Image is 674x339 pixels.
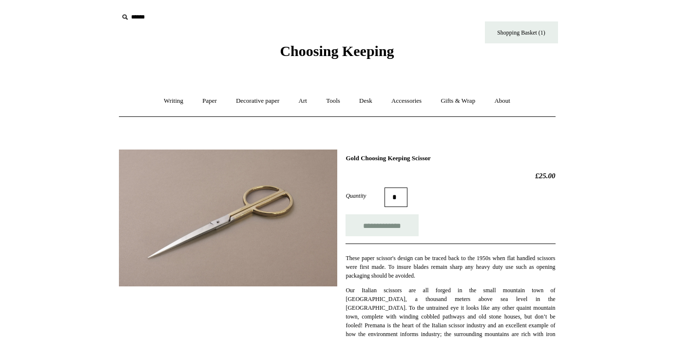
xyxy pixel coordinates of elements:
[290,88,316,114] a: Art
[350,88,381,114] a: Desk
[193,88,226,114] a: Paper
[485,88,519,114] a: About
[485,21,558,43] a: Shopping Basket (1)
[155,88,192,114] a: Writing
[432,88,484,114] a: Gifts & Wrap
[227,88,288,114] a: Decorative paper
[280,51,394,57] a: Choosing Keeping
[317,88,349,114] a: Tools
[346,255,555,279] span: These paper scissor's design can be traced back to the 1950s when flat handled scissors were firs...
[346,154,555,162] h1: Gold Choosing Keeping Scissor
[119,150,337,286] img: Gold Choosing Keeping Scissor
[280,43,394,59] span: Choosing Keeping
[346,171,555,180] h2: £25.00
[383,88,430,114] a: Accessories
[346,191,385,200] label: Quantity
